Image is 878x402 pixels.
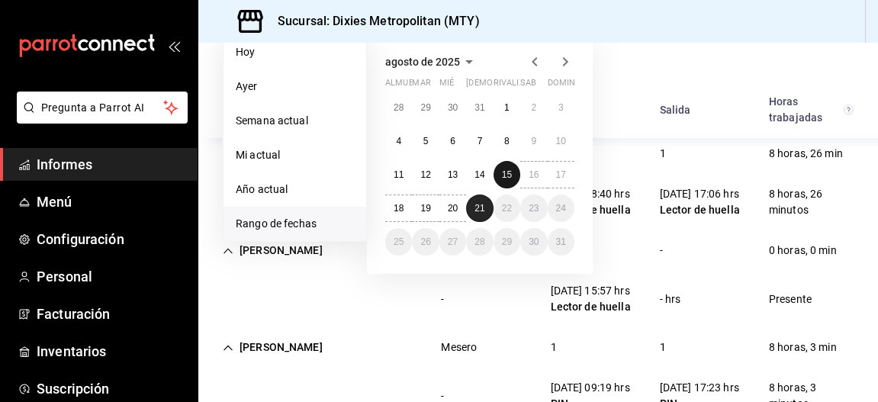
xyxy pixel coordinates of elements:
[37,343,106,359] font: Inventarios
[548,228,574,256] button: 31 de agosto de 2025
[439,161,466,188] button: 13 de agosto de 2025
[211,390,235,402] div: Cell
[648,236,675,265] div: Cell
[37,306,110,322] font: Facturación
[474,102,484,113] abbr: 31 de julio de 2025
[385,53,478,71] button: agosto de 2025
[420,102,430,113] font: 29
[448,102,458,113] font: 30
[211,140,335,168] div: Cell
[448,236,458,247] abbr: 27 de agosto de 2025
[423,136,429,146] abbr: 5 de agosto de 2025
[548,195,574,222] button: 24 de agosto de 2025
[529,236,539,247] font: 30
[556,169,566,180] font: 17
[474,169,484,180] font: 14
[551,299,631,315] div: Lector de huella
[385,78,430,94] abbr: lunes
[420,102,430,113] abbr: 29 de julio de 2025
[558,102,564,113] font: 3
[520,195,547,222] button: 23 de agosto de 2025
[439,127,466,155] button: 6 de agosto de 2025
[450,136,455,146] font: 6
[548,94,574,121] button: 3 de agosto de 2025
[660,380,739,396] div: [DATE] 17:23 hrs
[494,78,535,88] font: rivalizar
[394,236,404,247] font: 25
[394,102,404,113] abbr: 28 de julio de 2025
[660,291,681,307] div: - hrs
[539,333,569,362] div: Cell
[474,236,484,247] abbr: 28 de agosto de 2025
[757,140,855,168] div: Cell
[529,169,539,180] font: 16
[466,94,493,121] button: 31 de julio de 2025
[448,236,458,247] font: 27
[474,102,484,113] font: 31
[660,104,691,116] font: Salida
[502,169,512,180] font: 15
[448,169,458,180] abbr: 13 de agosto de 2025
[198,174,878,230] div: Row
[502,236,512,247] font: 29
[198,327,878,368] div: Row
[412,228,439,256] button: 26 de agosto de 2025
[439,228,466,256] button: 27 de agosto de 2025
[198,82,878,138] div: Cabeza
[385,228,412,256] button: 25 de agosto de 2025
[502,203,512,214] font: 22
[236,114,308,127] font: Semana actual
[441,339,477,355] div: Mesero
[211,96,429,124] div: Celda de cabeza
[439,94,466,121] button: 30 de julio de 2025
[504,136,510,146] abbr: 8 de agosto de 2025
[494,127,520,155] button: 8 de agosto de 2025
[556,203,566,214] abbr: 24 de agosto de 2025
[37,194,72,210] font: Menú
[648,140,678,168] div: Cell
[412,78,430,94] abbr: martes
[37,269,92,285] font: Personal
[37,231,124,247] font: Configuración
[539,277,643,321] div: Cell
[211,293,235,305] div: Cell
[412,78,430,88] font: mar
[502,236,512,247] abbr: 29 de agosto de 2025
[520,78,536,88] font: sab
[757,180,866,224] div: Cell
[558,102,564,113] abbr: 3 de agosto de 2025
[520,228,547,256] button: 30 de agosto de 2025
[502,169,512,180] abbr: 15 de agosto de 2025
[660,202,740,218] div: Lector de huella
[466,78,556,88] font: [DEMOGRAPHIC_DATA]
[494,94,520,121] button: 1 de agosto de 2025
[412,161,439,188] button: 12 de agosto de 2025
[394,203,404,214] font: 18
[551,283,631,299] div: [DATE] 15:57 hrs
[412,127,439,155] button: 5 de agosto de 2025
[548,78,584,94] abbr: domingo
[396,136,401,146] abbr: 4 de agosto de 2025
[394,169,404,180] abbr: 11 de agosto de 2025
[556,236,566,247] abbr: 31 de agosto de 2025
[394,236,404,247] abbr: 25 de agosto de 2025
[429,285,456,314] div: Cell
[478,136,483,146] abbr: 7 de agosto de 2025
[494,195,520,222] button: 22 de agosto de 2025
[548,127,574,155] button: 10 de agosto de 2025
[278,14,480,28] font: Sucursal: Dixies Metropolitan (MTY)
[385,195,412,222] button: 18 de agosto de 2025
[844,104,854,116] svg: El total de horas trabajadas por usuario es el resultado de la suma redondeada del registro de ho...
[648,180,752,224] div: Cell
[466,127,493,155] button: 7 de agosto de 2025
[757,88,866,132] div: Celda de cabeza
[198,133,878,174] div: Row
[502,203,512,214] abbr: 22 de agosto de 2025
[551,380,630,396] div: [DATE] 09:19 hrs
[529,169,539,180] abbr: 16 de agosto de 2025
[769,95,822,124] font: Horas trabajadas
[168,40,180,52] button: abrir_cajón_menú
[757,333,849,362] div: Cell
[396,136,401,146] font: 4
[394,102,404,113] font: 28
